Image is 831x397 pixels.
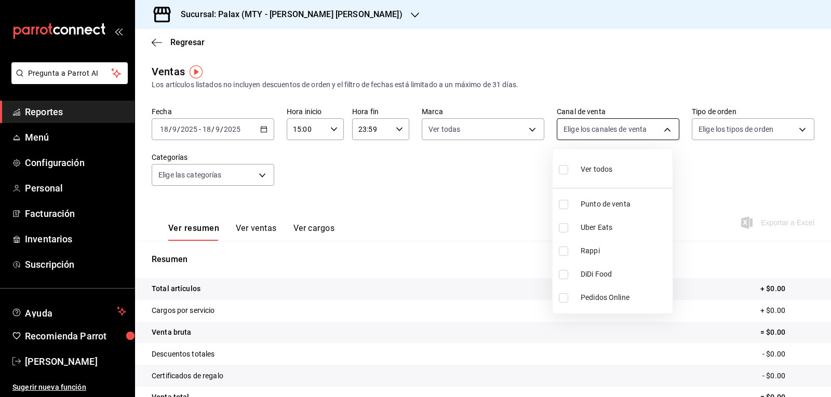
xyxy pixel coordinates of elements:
[581,164,612,175] span: Ver todos
[581,269,668,280] span: DiDi Food
[190,65,203,78] img: Tooltip marker
[581,292,668,303] span: Pedidos Online
[581,245,668,256] span: Rappi
[581,222,668,233] span: Uber Eats
[581,199,668,210] span: Punto de venta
